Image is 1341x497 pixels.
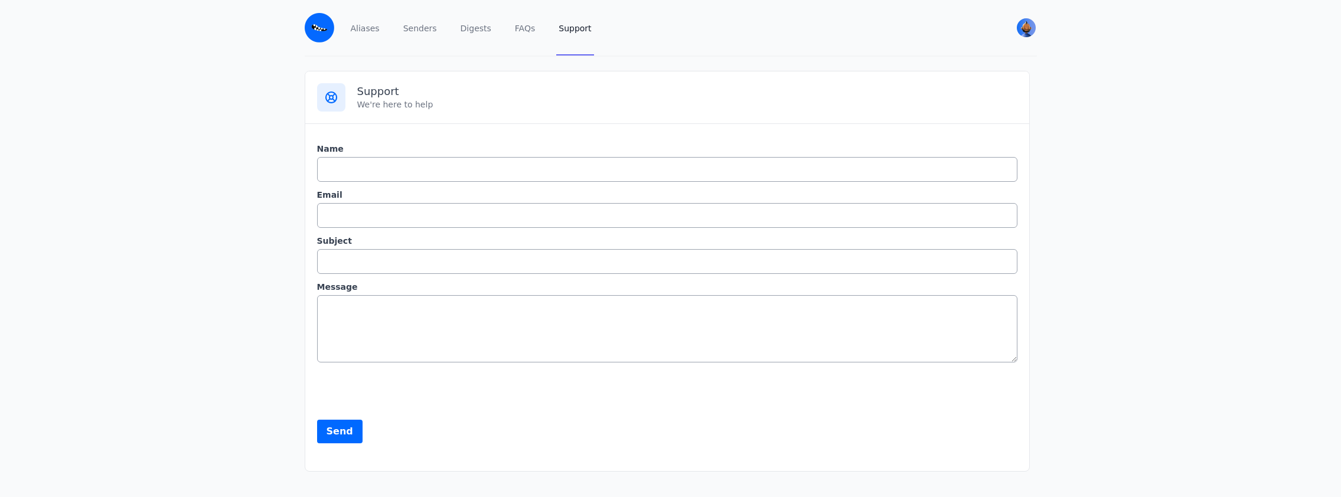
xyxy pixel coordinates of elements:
button: Send [317,420,363,443]
iframe: reCAPTCHA [317,367,497,413]
label: Email [317,189,1017,201]
img: Email Monster [305,13,334,42]
img: Bob's Avatar [1017,18,1036,37]
h3: Support [357,84,1017,99]
label: Subject [317,235,1017,247]
label: Name [317,143,1017,155]
p: We're here to help [357,99,1017,110]
label: Message [317,281,1017,293]
button: User menu [1016,17,1037,38]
